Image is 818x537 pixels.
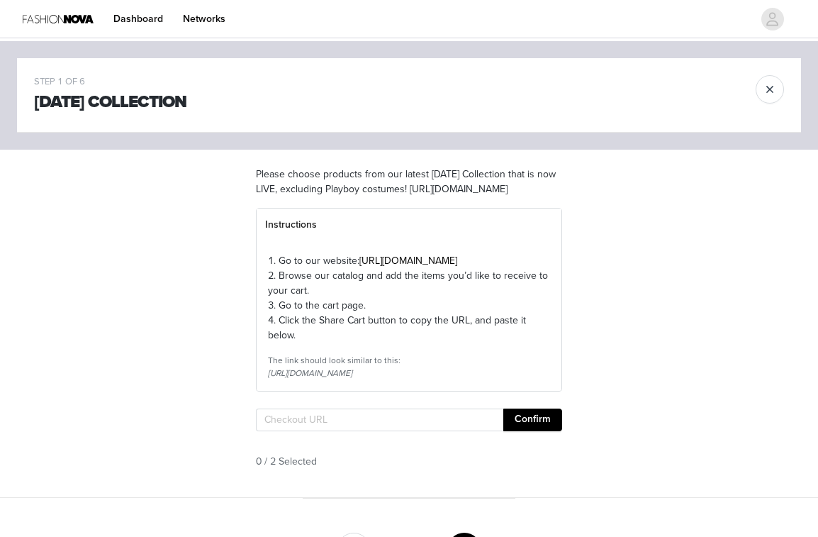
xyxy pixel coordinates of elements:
[268,354,550,367] div: The link should look similar to this:
[105,3,172,35] a: Dashboard
[268,367,550,380] div: [URL][DOMAIN_NAME]
[256,409,503,431] input: Checkout URL
[503,409,562,431] button: Confirm
[766,8,779,31] div: avatar
[34,75,186,89] div: STEP 1 OF 6
[268,268,550,298] p: 2. Browse our catalog and add the items you’d like to receive to your cart.
[256,454,317,469] span: 0 / 2 Selected
[268,253,550,268] p: 1. Go to our website:
[34,89,186,115] h1: [DATE] Collection
[268,313,550,343] p: 4. Click the Share Cart button to copy the URL, and paste it below.
[256,167,562,196] p: Please choose products from our latest [DATE] Collection that is now LIVE, excluding Playboy cost...
[257,209,561,241] div: Instructions
[23,3,94,35] img: Fashion Nova Logo
[174,3,234,35] a: Networks
[359,255,457,267] a: [URL][DOMAIN_NAME]
[268,298,550,313] p: 3. Go to the cart page.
